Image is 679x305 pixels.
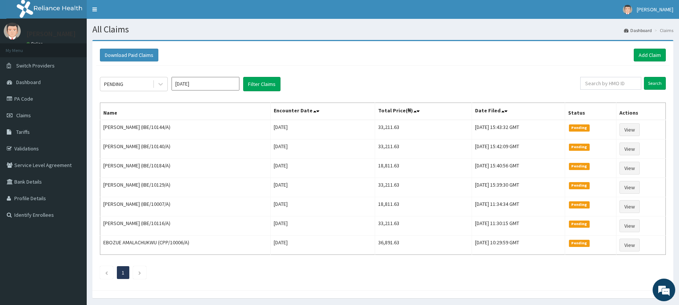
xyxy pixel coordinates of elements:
[619,200,640,213] a: View
[122,269,124,276] a: Page 1 is your current page
[172,77,239,90] input: Select Month and Year
[619,181,640,194] a: View
[472,178,565,197] td: [DATE] 15:39:30 GMT
[100,103,271,120] th: Name
[634,49,666,61] a: Add Claim
[100,216,271,236] td: [PERSON_NAME] (IBE/10116/A)
[569,124,590,131] span: Pending
[375,236,472,255] td: 36,891.63
[100,49,158,61] button: Download Paid Claims
[16,112,31,119] span: Claims
[375,216,472,236] td: 33,211.63
[271,159,375,178] td: [DATE]
[16,79,41,86] span: Dashboard
[472,103,565,120] th: Date Filed
[619,123,640,136] a: View
[472,139,565,159] td: [DATE] 15:42:09 GMT
[4,23,21,40] img: User Image
[569,221,590,227] span: Pending
[100,159,271,178] td: [PERSON_NAME] (IBE/10184/A)
[616,103,665,120] th: Actions
[271,197,375,216] td: [DATE]
[271,139,375,159] td: [DATE]
[569,201,590,208] span: Pending
[569,182,590,189] span: Pending
[472,120,565,139] td: [DATE] 15:43:32 GMT
[100,197,271,216] td: [PERSON_NAME] (IBE/10007/A)
[644,77,666,90] input: Search
[271,178,375,197] td: [DATE]
[100,139,271,159] td: [PERSON_NAME] (IBE/10140/A)
[243,77,280,91] button: Filter Claims
[375,178,472,197] td: 33,211.63
[100,120,271,139] td: [PERSON_NAME] (IBE/10144/A)
[375,103,472,120] th: Total Price(₦)
[26,31,76,37] p: [PERSON_NAME]
[16,129,30,135] span: Tariffs
[619,162,640,175] a: View
[375,197,472,216] td: 18,811.63
[623,5,632,14] img: User Image
[653,27,673,34] li: Claims
[375,120,472,139] td: 33,211.63
[271,216,375,236] td: [DATE]
[637,6,673,13] span: [PERSON_NAME]
[565,103,616,120] th: Status
[569,240,590,247] span: Pending
[580,77,641,90] input: Search by HMO ID
[472,159,565,178] td: [DATE] 15:40:56 GMT
[619,219,640,232] a: View
[16,62,55,69] span: Switch Providers
[271,103,375,120] th: Encounter Date
[624,27,652,34] a: Dashboard
[375,159,472,178] td: 18,811.63
[472,197,565,216] td: [DATE] 11:34:34 GMT
[100,236,271,255] td: EBOZUE AMALACHUKWU (CPP/10006/A)
[271,236,375,255] td: [DATE]
[104,80,123,88] div: PENDING
[569,163,590,170] span: Pending
[105,269,108,276] a: Previous page
[619,143,640,155] a: View
[619,239,640,251] a: View
[92,25,673,34] h1: All Claims
[100,178,271,197] td: [PERSON_NAME] (IBE/10129/A)
[26,41,44,46] a: Online
[375,139,472,159] td: 33,211.63
[472,236,565,255] td: [DATE] 10:29:59 GMT
[138,269,141,276] a: Next page
[569,144,590,150] span: Pending
[271,120,375,139] td: [DATE]
[472,216,565,236] td: [DATE] 11:30:15 GMT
